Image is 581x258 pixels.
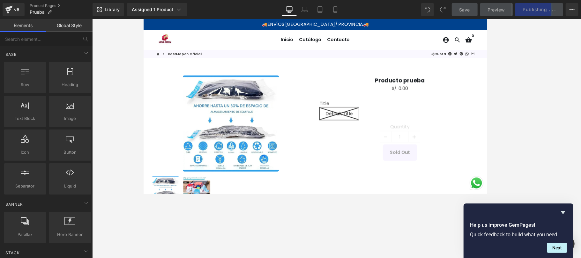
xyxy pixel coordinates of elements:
[13,5,21,14] div: v6
[328,3,343,16] a: Mobile
[44,177,78,210] a: Producto prueba
[51,149,89,156] span: Button
[46,19,93,32] a: Global Style
[27,36,65,42] a: KasaJapon Oficial
[470,221,567,229] h2: Help us improve GemPages!
[6,115,44,122] span: Text Block
[5,51,17,57] span: Base
[205,100,235,113] span: Default Title
[279,74,297,82] span: S/. 0.00
[361,19,369,27] span: shopping_basket
[6,183,44,189] span: Separator
[198,118,378,126] label: Quantity
[566,3,578,16] button: More
[21,36,25,42] span: keyboard_arrow_right
[312,3,328,16] a: Tablet
[51,81,89,88] span: Heading
[365,175,383,193] a: Send a message via WhatsApp
[105,7,120,12] span: Library
[204,18,234,28] a: Contacto
[51,183,89,189] span: Liquid
[6,149,44,156] span: Icon
[152,18,171,28] a: Inicio
[93,3,124,16] a: New Library
[172,18,202,28] a: Catálogo
[470,209,567,253] div: Help us improve GemPages!
[269,141,307,159] button: Sold Out
[105,2,281,10] p: 🚚ENVÍOS [GEOGRAPHIC_DATA]/ PROVINCIA🚚
[282,3,297,16] a: Desktop
[421,3,434,16] button: Undo
[9,177,41,209] img: Producto prueba
[6,231,44,238] span: Parallax
[323,36,340,42] li: Cuota
[5,201,24,207] span: Banner
[342,36,346,42] a: Compartir en Facebook
[5,250,20,256] span: Stack
[14,36,18,42] a: Kasajapon oficial
[333,17,346,30] button: Iniciar sesión
[323,36,327,42] span: share
[355,36,359,42] a: Pin en Pinterest
[297,3,312,16] a: Laptop
[44,63,152,171] img: Producto prueba
[30,3,93,8] a: Product Pages
[436,3,449,16] button: Redo
[470,232,567,238] p: Quick feedback to build what you need.
[14,36,320,45] ul: breadcrumbs
[349,36,353,42] a: Twittear en Twitter
[459,6,470,13] span: Save
[369,17,371,21] span: 0
[336,19,344,27] span: account_circle
[277,146,299,153] span: Sold Out
[14,36,18,42] span: home
[559,209,567,216] button: Hide survey
[51,231,89,238] span: Hero Banner
[260,65,316,73] a: Producto prueba
[365,175,383,193] div: Open WhatsApp chat
[3,3,25,16] a: v6
[361,36,365,42] a: Compartir en Whatsapp
[359,17,372,30] a: Carro
[14,12,34,34] img: KasaJapon Oficial
[368,36,372,42] a: Compartir por correo electrónico
[9,177,42,210] a: Producto prueba
[51,115,89,122] span: Image
[30,10,45,15] span: Prueba
[198,92,378,99] label: Title
[480,3,513,16] a: Preview
[547,243,567,253] button: Next question
[6,81,44,88] span: Row
[346,17,359,30] a: Búsqueda
[132,6,182,13] div: Assigned 1 Product
[349,19,356,27] span: search
[44,177,76,209] img: Producto prueba
[488,6,505,13] span: Preview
